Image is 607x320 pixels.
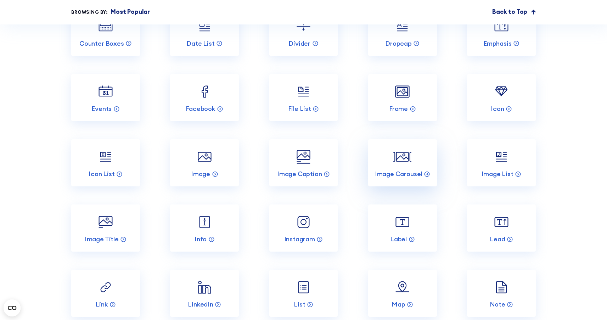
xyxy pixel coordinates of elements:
[393,148,411,166] img: Image Carousel
[170,74,239,121] a: Facebook
[284,235,315,243] p: Instagram
[196,148,214,166] img: Image
[79,39,124,47] p: Counter Boxes
[492,17,510,35] img: Emphasis
[393,278,411,296] img: Map
[368,270,437,317] a: Map
[492,7,536,17] a: Back to Top
[4,299,21,316] button: Open CMP widget
[294,213,313,231] img: Instagram
[393,17,411,35] img: Dropcap
[191,170,210,178] p: Image
[294,278,313,296] img: List
[96,213,114,231] img: Image Title
[96,278,114,296] img: Link
[288,105,311,113] p: File List
[491,105,504,113] p: Icon
[170,270,239,317] a: LinkedIn
[483,39,512,47] p: Emphasis
[294,83,313,101] img: File List
[96,148,114,166] img: Icon List
[269,9,338,56] a: Divider
[95,300,108,308] p: Link
[390,235,407,243] p: Label
[196,278,214,296] img: LinkedIn
[170,9,239,56] a: Date List
[368,9,437,56] a: Dropcap
[195,235,207,243] p: Info
[71,9,107,16] div: Browsing by:
[269,74,338,121] a: File List
[467,139,536,186] a: Image List
[71,74,140,121] a: Events
[375,170,422,178] p: Image Carousel
[269,139,338,186] a: Image Caption
[71,9,140,56] a: Counter Boxes
[492,7,527,17] p: Back to Top
[467,204,536,252] a: Lead
[71,204,140,252] a: Image Title
[196,213,214,231] img: Info
[288,39,310,47] p: Divider
[186,39,214,47] p: Date List
[368,74,437,121] a: Frame
[385,39,412,47] p: Dropcap
[71,270,140,317] a: Link
[269,204,338,252] a: Instagram
[96,83,114,101] img: Events
[368,204,437,252] a: Label
[492,213,510,231] img: Lead
[91,105,112,113] p: Events
[294,148,313,166] img: Image Caption
[170,204,239,252] a: Info
[393,83,411,101] img: Frame
[196,83,214,101] img: Facebook
[467,74,536,121] a: Icon
[188,300,213,308] p: LinkedIn
[492,83,510,101] img: Icon
[490,235,505,243] p: Lead
[467,270,536,317] a: Note
[96,17,114,35] img: Counter Boxes
[392,300,405,308] p: Map
[479,238,607,320] iframe: Chat Widget
[269,270,338,317] a: List
[186,105,215,113] p: Facebook
[85,235,119,243] p: Image Title
[389,105,408,113] p: Frame
[294,300,305,308] p: List
[294,17,313,35] img: Divider
[196,17,214,35] img: Date List
[482,170,513,178] p: Image List
[170,139,239,186] a: Image
[393,213,411,231] img: Label
[492,148,510,166] img: Image List
[368,139,437,186] a: Image Carousel
[111,7,150,17] p: Most Popular
[467,9,536,56] a: Emphasis
[71,139,140,186] a: Icon List
[277,170,322,178] p: Image Caption
[89,170,114,178] p: Icon List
